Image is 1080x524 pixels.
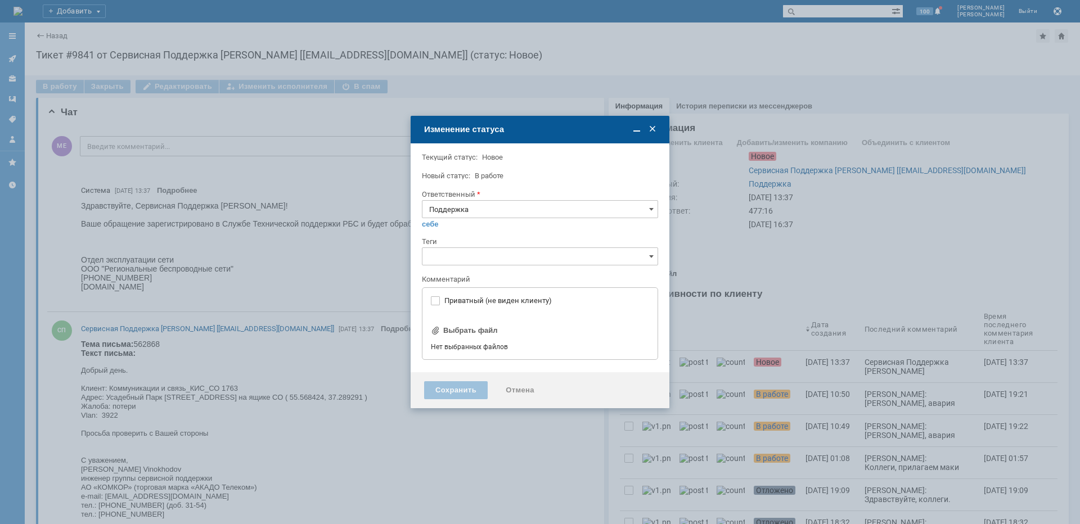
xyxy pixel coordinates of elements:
span: В работе [475,171,503,180]
a: себе [422,220,439,229]
label: Приватный (не виден клиенту) [444,296,647,305]
span: Новое [482,153,503,161]
div: Выбрать файл [443,326,498,335]
div: Нет выбранных файлов [431,338,649,351]
label: Текущий статус: [422,153,478,161]
span: Закрыть [647,124,658,135]
div: Изменение статуса [424,124,658,134]
div: Ответственный [422,191,656,198]
div: Теги [422,238,656,245]
span: Свернуть (Ctrl + M) [631,124,642,135]
div: Комментарий [422,274,656,285]
label: Новый статус: [422,171,470,180]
